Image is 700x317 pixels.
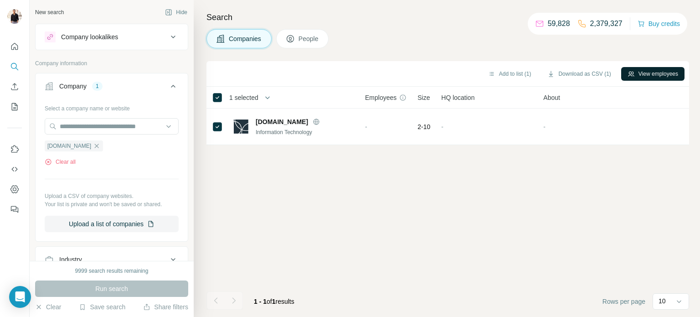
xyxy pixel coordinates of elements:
button: Share filters [143,302,188,312]
button: Dashboard [7,181,22,197]
div: Select a company name or website [45,101,179,113]
p: 10 [659,296,666,306]
button: Company lookalikes [36,26,188,48]
button: Company1 [36,75,188,101]
span: About [543,93,560,102]
span: Employees [365,93,396,102]
button: Enrich CSV [7,78,22,95]
button: Buy credits [638,17,680,30]
button: Quick start [7,38,22,55]
button: Use Surfe on LinkedIn [7,141,22,157]
div: Company lookalikes [61,32,118,42]
p: Your list is private and won't be saved or shared. [45,200,179,208]
button: Feedback [7,201,22,218]
span: - [365,123,367,130]
div: 1 [92,82,103,90]
button: Clear all [45,158,76,166]
span: - [543,123,546,130]
img: Avatar [7,9,22,24]
span: 2-10 [417,122,430,131]
span: 1 [272,298,276,305]
span: People [299,34,319,43]
button: Use Surfe API [7,161,22,177]
span: 1 selected [229,93,258,102]
div: 9999 search results remaining [75,267,149,275]
button: Add to list (1) [482,67,538,81]
button: Industry [36,249,188,270]
button: Hide [159,5,194,19]
span: - [441,123,443,130]
div: New search [35,8,64,16]
button: Upload a list of companies [45,216,179,232]
div: Open Intercom Messenger [9,286,31,308]
button: Clear [35,302,61,312]
button: View employees [621,67,685,81]
button: Save search [79,302,125,312]
button: My lists [7,99,22,115]
span: of [267,298,272,305]
span: results [254,298,294,305]
div: Information Technology [256,128,354,136]
span: [DOMAIN_NAME] [47,142,91,150]
p: Company information [35,59,188,68]
img: Logo of www.effect.group [234,120,248,133]
span: 1 - 1 [254,298,267,305]
span: Size [417,93,430,102]
p: 59,828 [548,18,570,29]
p: 2,379,327 [590,18,623,29]
span: Rows per page [602,297,645,306]
button: Search [7,58,22,75]
div: Industry [59,255,82,264]
button: Download as CSV (1) [541,67,617,81]
span: Companies [229,34,262,43]
div: Company [59,82,87,91]
span: [DOMAIN_NAME] [256,117,308,126]
span: HQ location [441,93,474,102]
h4: Search [206,11,689,24]
p: Upload a CSV of company websites. [45,192,179,200]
